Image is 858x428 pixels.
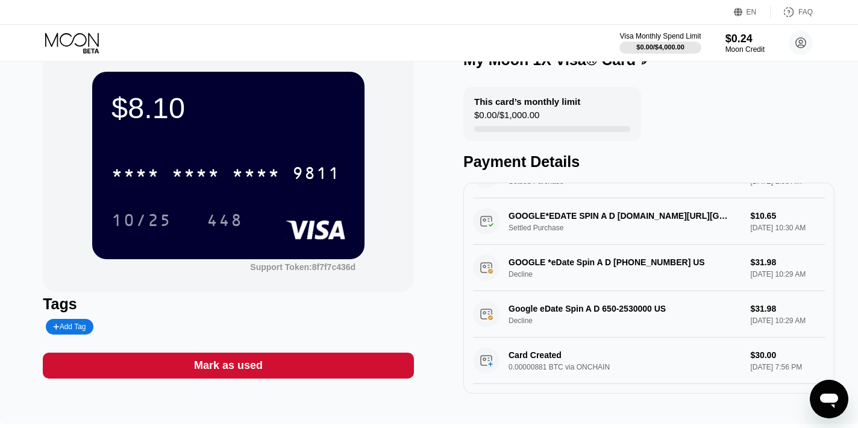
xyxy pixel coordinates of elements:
[463,153,835,171] div: Payment Details
[619,32,701,54] div: Visa Monthly Spend Limit$0.00/$4,000.00
[798,8,813,16] div: FAQ
[619,32,701,40] div: Visa Monthly Spend Limit
[747,8,757,16] div: EN
[46,319,93,335] div: Add Tag
[207,212,243,231] div: 448
[810,380,848,418] iframe: Button to launch messaging window
[102,205,181,235] div: 10/25
[636,43,684,51] div: $0.00 / $4,000.00
[43,353,414,379] div: Mark as used
[771,6,813,18] div: FAQ
[725,33,765,45] div: $0.24
[250,262,355,272] div: Support Token: 8f7f7c436d
[53,323,86,331] div: Add Tag
[734,6,771,18] div: EN
[292,165,340,184] div: 9811
[725,33,765,54] div: $0.24Moon Credit
[43,295,414,313] div: Tags
[111,212,172,231] div: 10/25
[725,45,765,54] div: Moon Credit
[198,205,252,235] div: 448
[194,359,263,373] div: Mark as used
[474,110,539,126] div: $0.00 / $1,000.00
[111,91,345,125] div: $8.10
[474,96,580,107] div: This card’s monthly limit
[250,262,355,272] div: Support Token:8f7f7c436d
